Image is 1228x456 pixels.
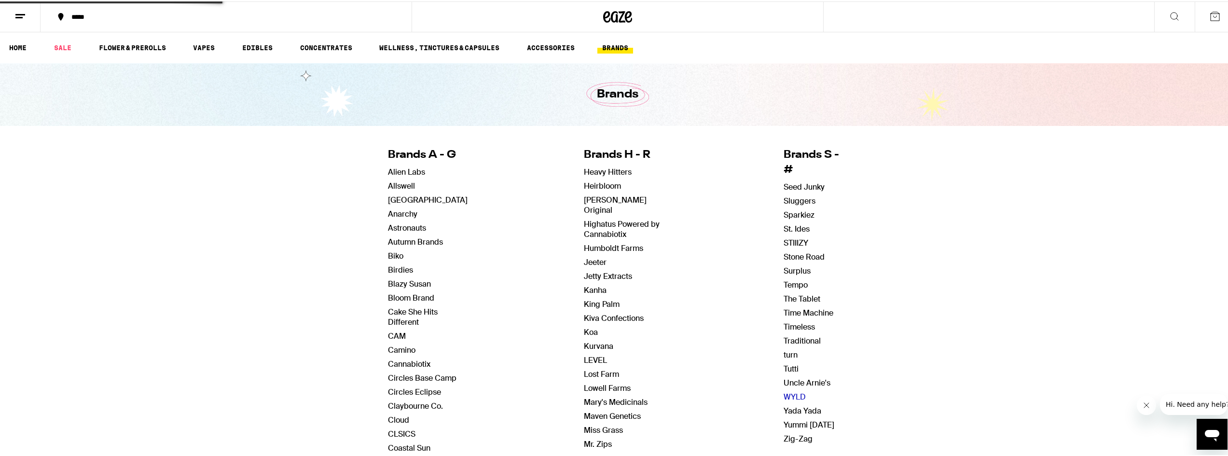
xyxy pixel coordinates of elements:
a: Kiva Confections [584,312,644,322]
a: WELLNESS, TINCTURES & CAPSULES [374,41,504,52]
a: Heavy Hitters [584,166,632,176]
a: HOME [4,41,31,52]
a: Anarchy [388,207,417,218]
a: King Palm [584,298,620,308]
iframe: Message from company [1160,392,1228,414]
a: CLSICS [388,428,415,438]
a: [PERSON_NAME] Original [584,193,647,214]
a: Kanha [584,284,607,294]
a: EDIBLES [237,41,277,52]
a: Tempo [784,278,808,289]
a: Time Machine [784,306,833,317]
a: Cake She Hits Different [388,305,438,326]
a: Jeeter [584,256,607,266]
h4: Brands H - R [584,146,667,161]
a: FLOWER & PREROLLS [94,41,171,52]
a: Yummi [DATE] [784,418,834,428]
a: Blazy Susan [388,277,431,288]
a: Koa [584,326,598,336]
h1: Brands [597,85,638,101]
a: Allswell [388,180,415,190]
a: Biko [388,249,403,260]
h4: Brands S - # [784,146,847,176]
a: Alien Labs [388,166,425,176]
a: The Tablet [784,292,820,303]
a: Humboldt Farms [584,242,643,252]
a: Bloom Brand [388,291,434,302]
a: Claybourne Co. [388,400,443,410]
a: Sluggers [784,194,815,205]
a: CAM [388,330,406,340]
a: ACCESSORIES [522,41,580,52]
a: Stone Road [784,250,825,261]
a: Sparkiez [784,208,814,219]
a: Mary's Medicinals [584,396,648,406]
a: Zig-Zag [784,432,813,442]
a: Traditional [784,334,821,345]
span: Hi. Need any help? [6,7,69,14]
a: Camino [388,344,415,354]
a: SALE [49,41,76,52]
a: [GEOGRAPHIC_DATA] [388,193,468,204]
a: Tutti [784,362,799,373]
a: Birdies [388,263,413,274]
a: STIIIZY [784,236,808,247]
a: Yada Yada [784,404,821,415]
a: Kurvana [584,340,613,350]
a: Cloud [388,414,409,424]
a: turn [784,348,798,359]
a: Astronauts [388,221,426,232]
a: LEVEL [584,354,607,364]
a: Timeless [784,320,815,331]
a: Circles Eclipse [388,386,441,396]
a: WYLD [784,390,806,401]
a: Maven Genetics [584,410,641,420]
a: CONCENTRATES [295,41,357,52]
a: Circles Base Camp [388,372,456,382]
a: St. Ides [784,222,810,233]
a: Uncle Arnie's [784,376,830,387]
a: Surplus [784,264,811,275]
a: Heirbloom [584,180,621,190]
a: Jetty Extracts [584,270,632,280]
iframe: Close message [1137,394,1156,414]
a: Coastal Sun [388,442,430,452]
a: BRANDS [597,41,633,52]
a: Cannabiotix [388,358,430,368]
a: Seed Junky [784,180,825,191]
a: Mr. Zips [584,438,612,448]
a: VAPES [188,41,220,52]
a: Autumn Brands [388,235,443,246]
a: Lowell Farms [584,382,631,392]
a: Highatus Powered by Cannabiotix [584,218,660,238]
a: Miss Grass [584,424,623,434]
a: Lost Farm [584,368,619,378]
iframe: Button to launch messaging window [1197,417,1228,448]
h4: Brands A - G [388,146,468,161]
